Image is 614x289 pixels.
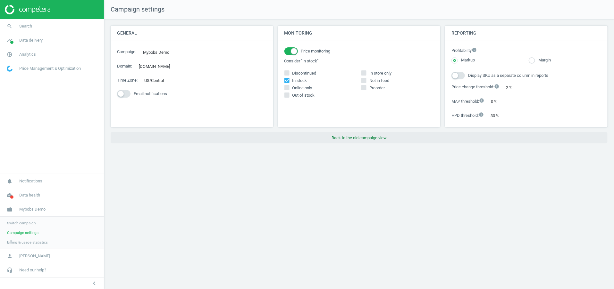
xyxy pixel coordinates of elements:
[291,92,316,98] span: Out of stock
[4,34,16,46] i: timeline
[7,221,36,226] span: Switch campaign
[4,250,16,262] i: person
[291,70,318,76] span: Discontinued
[139,47,179,57] div: Mybobs Demo
[451,84,499,91] label: Price change threshold :
[472,47,477,52] i: info
[368,78,391,84] span: Not in feed
[117,77,138,83] label: Time Zone :
[111,132,608,144] button: Back to the old campaign view
[19,178,42,184] span: Notifications
[451,112,484,119] label: HPD threshold :
[19,206,46,212] span: Mybobs Demo
[479,112,484,117] i: info
[4,203,16,215] i: work
[4,48,16,60] i: pie_chart_outlined
[104,5,164,14] span: Campaign settings
[19,192,40,198] span: Data health
[301,48,331,54] span: Price monitoring
[535,57,551,63] label: Margin
[117,63,132,69] label: Domain :
[134,91,167,97] span: Email notifications
[487,97,507,107] div: 0 %
[135,61,180,71] div: [DOMAIN_NAME]
[445,26,608,41] h4: Reporting
[90,279,98,287] i: chevron_left
[7,230,38,235] span: Campaign settings
[19,23,32,29] span: Search
[4,189,16,201] i: cloud_done
[19,253,50,259] span: [PERSON_NAME]
[141,76,174,85] div: US/Central
[284,58,434,64] label: Consider "In stock"
[4,175,16,187] i: notifications
[7,240,48,245] span: Billing & usage statistics
[291,85,314,91] span: Online only
[111,26,273,41] h4: General
[451,98,484,105] label: MAP threshold :
[479,98,484,103] i: info
[19,66,81,71] span: Price Management & Optimization
[19,267,46,273] span: Need our help?
[4,20,16,32] i: search
[291,78,308,84] span: In stock
[451,47,601,54] label: Profitability
[368,70,393,76] span: In store only
[487,111,509,121] div: 30 %
[458,57,475,63] label: Markup
[7,66,13,72] img: wGWNvw8QSZomAAAAABJRU5ErkJggg==
[19,37,43,43] span: Data delivery
[117,49,136,55] label: Campaign :
[86,279,102,287] button: chevron_left
[278,26,441,41] h4: Monitoring
[468,73,548,78] span: Display SKU as a separate column in reports
[494,84,499,89] i: info
[502,83,522,92] div: 2 %
[19,52,36,57] span: Analytics
[368,85,386,91] span: Preorder
[4,264,16,276] i: headset_mic
[5,5,50,14] img: ajHJNr6hYgQAAAAASUVORK5CYII=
